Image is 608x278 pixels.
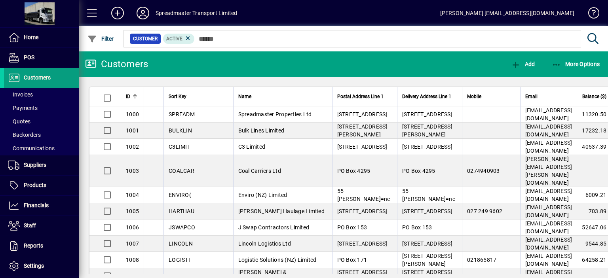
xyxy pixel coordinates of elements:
span: [STREET_ADDRESS] [402,111,452,117]
a: Financials [4,196,79,216]
span: Suppliers [24,162,46,168]
span: [PERSON_NAME] Haulage Limtied [238,208,325,214]
div: Spreadmaster Transport Limited [156,7,237,19]
span: Postal Address Line 1 [337,92,384,101]
span: Lincoln Logistics Ltd [238,240,291,247]
div: Email [525,92,572,101]
span: Active [166,36,182,42]
span: 1004 [126,192,139,198]
span: JSWAPCO [169,224,195,231]
span: Email [525,92,538,101]
span: 0274940903 [467,168,500,174]
span: C3LIMIT [169,144,190,150]
a: Staff [4,216,79,236]
span: 1008 [126,257,139,263]
a: Settings [4,256,79,276]
span: Financials [24,202,49,208]
span: PO Box 4295 [337,168,370,174]
span: Backorders [8,132,41,138]
span: More Options [552,61,600,67]
span: [STREET_ADDRESS][PERSON_NAME] [337,123,388,138]
span: [EMAIL_ADDRESS][DOMAIN_NAME] [525,123,572,138]
span: PO Box 4295 [402,168,435,174]
span: [STREET_ADDRESS][PERSON_NAME] [402,253,452,267]
span: 1001 [126,127,139,134]
span: Quotes [8,118,30,125]
span: Name [238,92,251,101]
span: J Swap Contractors Limited [238,224,310,231]
span: [STREET_ADDRESS] [402,240,452,247]
span: Bulk Lines Limited [238,127,285,134]
a: Suppliers [4,155,79,175]
span: PO Box 171 [337,257,367,263]
span: [EMAIL_ADDRESS][DOMAIN_NAME] [525,140,572,154]
span: 55 [PERSON_NAME]=ne [337,188,390,202]
span: [EMAIL_ADDRESS][DOMAIN_NAME] [525,204,572,218]
span: Customer [133,35,158,43]
span: LOGISTI [169,257,190,263]
a: POS [4,48,79,68]
span: Mobile [467,92,481,101]
span: C3 Limited [238,144,266,150]
span: Products [24,182,46,188]
span: [EMAIL_ADDRESS][DOMAIN_NAME] [525,236,572,251]
div: ID [126,92,139,101]
span: 1007 [126,240,139,247]
a: Products [4,176,79,195]
button: Profile [130,6,156,20]
span: Spreadmaster Properties Ltd [238,111,312,117]
span: Reports [24,242,43,249]
span: Add [511,61,535,67]
span: 1000 [126,111,139,117]
span: Coal Carriers Ltd [238,168,281,174]
span: Customers [24,74,51,81]
span: Home [24,34,38,40]
span: LINCOLN [169,240,193,247]
span: Sort Key [169,92,186,101]
span: [STREET_ADDRESS] [337,208,388,214]
span: SPREADM [169,111,195,117]
span: Settings [24,263,44,269]
span: Staff [24,222,36,229]
span: 027 249 9602 [467,208,502,214]
span: Payments [8,105,38,111]
span: BULKLIN [169,127,192,134]
span: [STREET_ADDRESS] [402,144,452,150]
span: 1005 [126,208,139,214]
div: Name [238,92,327,101]
span: [STREET_ADDRESS][PERSON_NAME] [402,123,452,138]
span: 55 [PERSON_NAME]=ne [402,188,455,202]
span: [EMAIL_ADDRESS][DOMAIN_NAME] [525,188,572,202]
a: Backorders [4,128,79,142]
span: POS [24,54,34,61]
span: 1003 [126,168,139,174]
span: Delivery Address Line 1 [402,92,451,101]
span: Filter [87,36,114,42]
span: HARTHAU [169,208,194,214]
div: [PERSON_NAME] [EMAIL_ADDRESS][DOMAIN_NAME] [440,7,574,19]
div: Customers [85,58,148,70]
span: [EMAIL_ADDRESS][DOMAIN_NAME] [525,107,572,121]
span: Invoices [8,91,33,98]
span: [STREET_ADDRESS] [402,208,452,214]
span: [STREET_ADDRESS] [337,240,388,247]
button: Add [509,57,537,71]
a: Payments [4,101,79,115]
span: Enviro (NZ) Limited [238,192,287,198]
span: COALCAR [169,168,194,174]
span: [STREET_ADDRESS] [337,144,388,150]
div: Mobile [467,92,515,101]
span: 1006 [126,224,139,231]
a: Quotes [4,115,79,128]
a: Home [4,28,79,47]
span: PO Box 153 [337,224,367,231]
span: ENVIRO( [169,192,191,198]
span: [EMAIL_ADDRESS][DOMAIN_NAME] [525,253,572,267]
span: Balance ($) [582,92,606,101]
span: 1002 [126,144,139,150]
a: Knowledge Base [582,2,598,27]
span: [STREET_ADDRESS] [337,111,388,117]
mat-chip: Activation Status: Active [163,34,195,44]
span: 021865817 [467,257,496,263]
span: Communications [8,145,55,151]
